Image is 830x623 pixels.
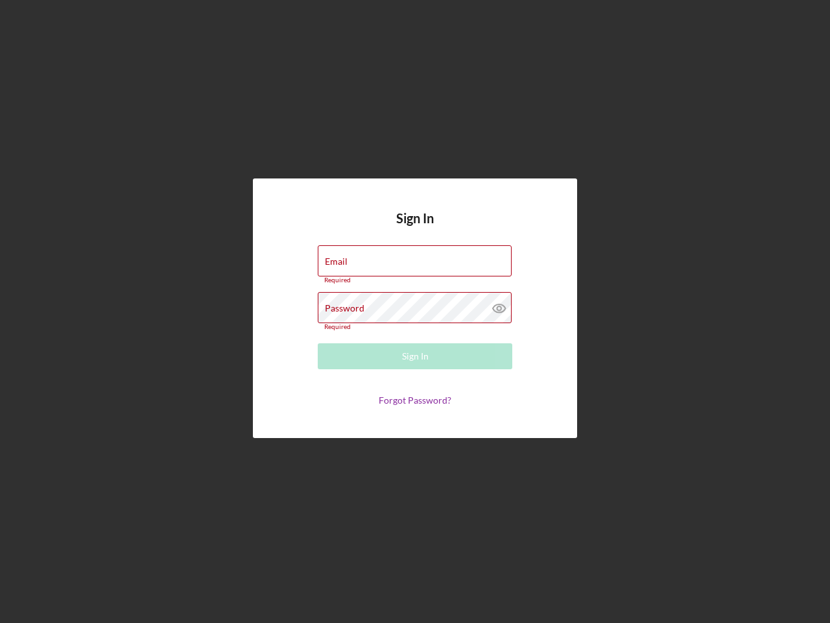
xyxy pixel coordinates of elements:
[318,323,512,331] div: Required
[379,395,451,406] a: Forgot Password?
[325,303,364,313] label: Password
[396,211,434,245] h4: Sign In
[318,276,512,284] div: Required
[402,343,429,369] div: Sign In
[325,256,348,267] label: Email
[318,343,512,369] button: Sign In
